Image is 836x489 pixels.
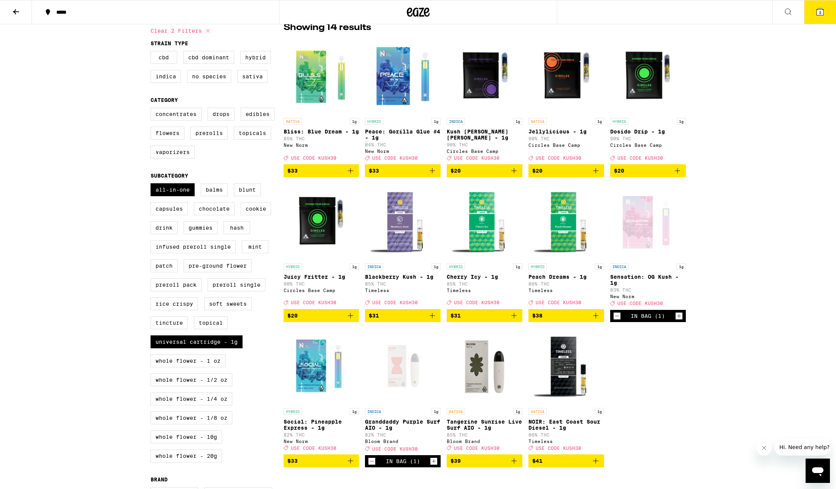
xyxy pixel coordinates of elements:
button: Add to bag [284,454,359,467]
p: INDICA [610,263,628,270]
img: Timeless - Blackberry Kush - 1g [365,183,441,259]
label: Indica [151,70,181,83]
span: $41 [532,458,543,464]
p: 86% THC [528,432,604,437]
img: Circles Base Camp - Kush Berry Bliss - 1g [447,38,522,114]
div: New Norm [284,439,359,444]
img: Circles Base Camp - Jellylicious - 1g [528,38,604,114]
span: $39 [451,458,461,464]
p: SATIVA [528,408,547,415]
button: Add to bag [284,309,359,322]
div: Circles Base Camp [284,288,359,293]
iframe: Button to launch messaging window [806,459,830,483]
label: Concentrates [151,108,201,121]
button: Add to bag [447,309,522,322]
button: Decrement [368,457,376,465]
a: Open page for Peach Dreams - 1g from Timeless [528,183,604,309]
span: USE CODE KUSH30 [291,446,336,451]
a: Open page for Sensation: OG Kush - 1g from New Norm [610,183,686,310]
p: 86% THC [528,281,604,286]
p: Cherry Icy - 1g [447,274,522,280]
p: 85% THC [365,281,441,286]
p: 1g [431,263,441,270]
img: Timeless - Peach Dreams - 1g [528,183,604,259]
p: 1g [513,408,522,415]
span: USE CODE KUSH30 [454,156,500,160]
img: New Norm - Bliss: Blue Dream - 1g [284,38,359,114]
p: Bliss: Blue Dream - 1g [284,129,359,135]
div: New Norm [284,143,359,148]
p: 90% THC [284,281,359,286]
div: Bloom Brand [447,439,522,444]
button: Increment [675,312,683,320]
p: INDICA [447,118,465,125]
img: Timeless - Cherry Icy - 1g [447,183,522,259]
span: USE CODE KUSH30 [536,446,581,451]
label: Mint [242,240,268,253]
p: Social: Pineapple Express - 1g [284,419,359,431]
div: Circles Base Camp [610,143,686,148]
p: 85% THC [447,281,522,286]
label: Capsules [151,202,188,215]
div: Bloom Brand [365,439,441,444]
button: Add to bag [447,164,522,177]
p: Tangerine Sunrise Live Surf AIO - 1g [447,419,522,431]
div: Timeless [447,288,522,293]
p: 1g [513,118,522,125]
a: Open page for Jellylicious - 1g from Circles Base Camp [528,38,604,164]
label: Preroll Pack [151,278,201,291]
p: Granddaddy Purple Surf AIO - 1g [365,419,441,431]
span: $33 [369,168,379,174]
p: SATIVA [284,118,302,125]
label: Edibles [241,108,274,121]
p: INDICA [365,408,383,415]
p: HYBRID [365,118,383,125]
div: Timeless [528,439,604,444]
span: $38 [532,313,543,319]
label: Hash [224,221,250,234]
label: All-In-One [151,183,195,196]
p: 85% THC [284,136,359,141]
div: New Norm [610,294,686,299]
button: Clear 2 filters [151,21,213,40]
span: $20 [532,168,543,174]
p: Blackberry Kush - 1g [365,274,441,280]
button: Add to bag [284,164,359,177]
p: 1g [350,408,359,415]
label: Topical [194,316,228,329]
span: USE CODE KUSH30 [536,156,581,160]
span: $20 [287,313,298,319]
button: Add to bag [610,164,686,177]
img: Timeless - NOIR: East Coast Sour Diesel - 1g [528,328,604,404]
label: Whole Flower - 1 oz [151,354,225,367]
p: HYBRID [284,263,302,270]
p: 1g [431,118,441,125]
p: 1g [677,118,686,125]
label: CBD Dominant [183,51,234,64]
button: Add to bag [528,164,604,177]
p: INDICA [365,263,383,270]
span: $33 [287,458,298,464]
label: Universal Cartridge - 1g [151,335,243,348]
p: SATIVA [528,118,547,125]
p: 82% THC [284,432,359,437]
p: SATIVA [447,408,465,415]
p: Dosido Drip - 1g [610,129,686,135]
span: USE CODE KUSH30 [291,156,336,160]
p: Jellylicious - 1g [528,129,604,135]
p: 90% THC [447,142,522,147]
label: Topicals [234,127,271,140]
span: $31 [451,313,461,319]
span: USE CODE KUSH30 [617,156,663,160]
span: USE CODE KUSH30 [454,446,500,451]
label: Pre-ground Flower [184,259,252,272]
label: Whole Flower - 10g [151,430,222,443]
a: Open page for Juicy Fritter - 1g from Circles Base Camp [284,183,359,309]
label: Vaporizers [151,146,195,159]
button: Add to bag [365,309,441,322]
div: New Norm [365,149,441,154]
img: Circles Base Camp - Juicy Fritter - 1g [284,183,359,259]
span: $20 [451,168,461,174]
span: $20 [614,168,624,174]
p: Kush [PERSON_NAME] [PERSON_NAME] - 1g [447,129,522,141]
